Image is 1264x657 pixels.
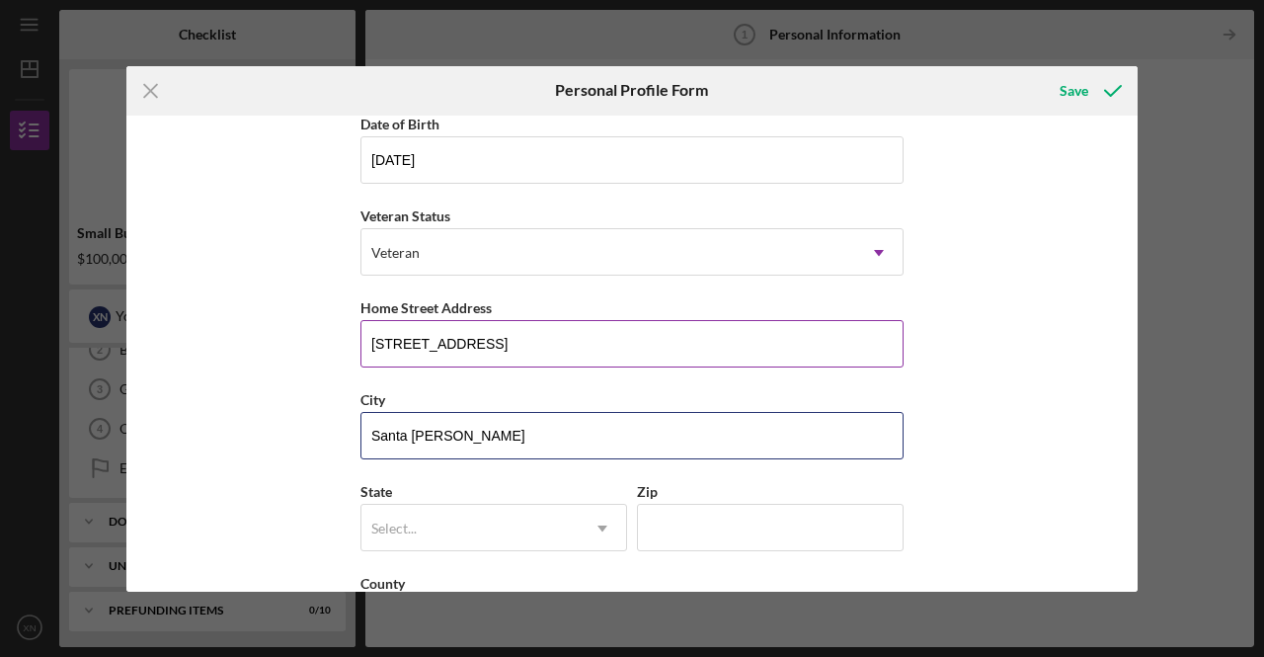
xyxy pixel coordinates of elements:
div: Save [1060,71,1088,111]
label: Date of Birth [360,116,439,132]
label: Zip [637,483,658,500]
h6: Personal Profile Form [555,81,708,99]
button: Save [1040,71,1138,111]
label: City [360,391,385,408]
label: Home Street Address [360,299,492,316]
label: County [360,575,405,592]
div: Veteran [371,245,420,261]
div: Select... [371,521,417,536]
